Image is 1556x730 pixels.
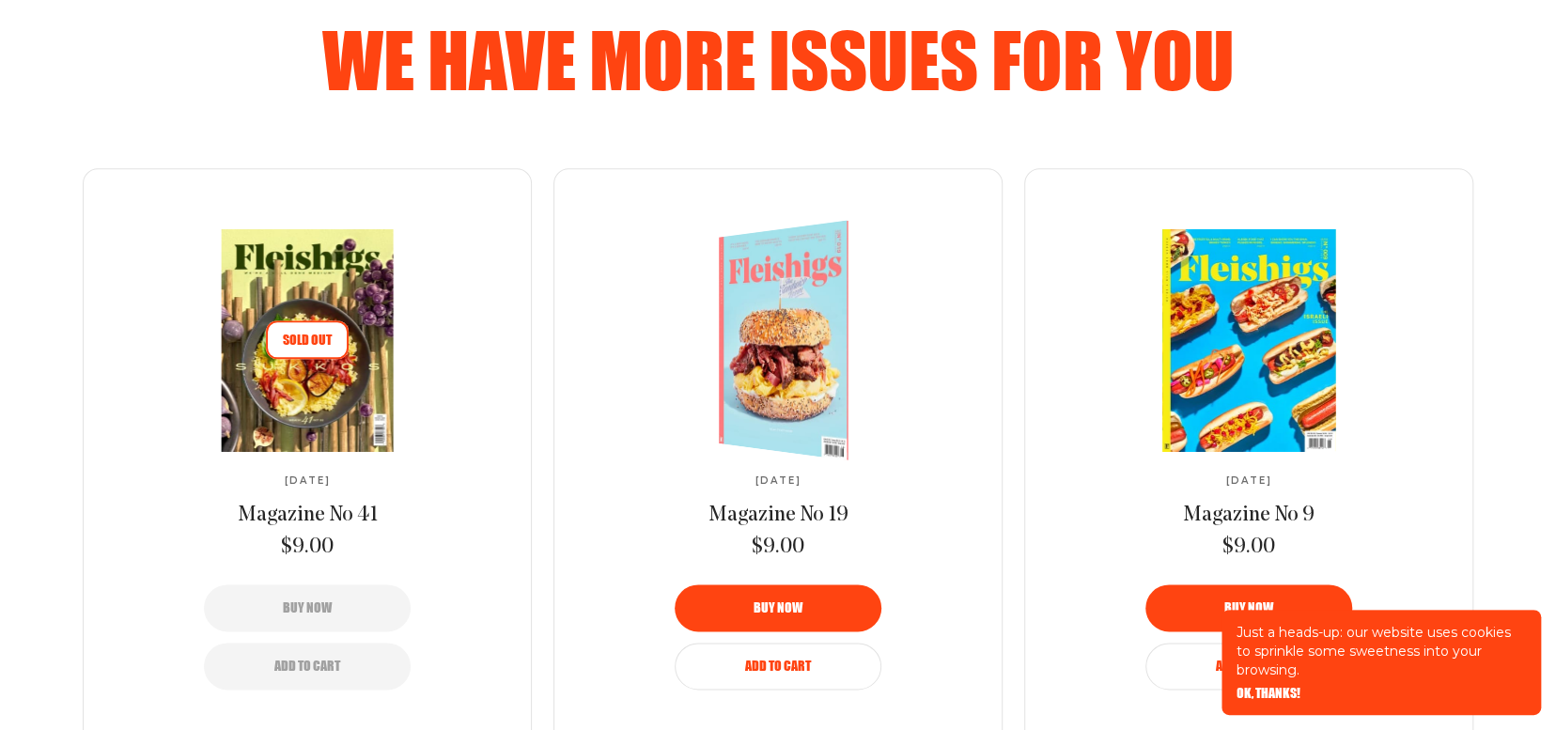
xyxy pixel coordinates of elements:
[745,660,811,673] span: Add to Cart
[266,320,349,359] span: Sold Out
[204,643,411,690] button: Add to Cart
[1226,475,1272,487] span: [DATE]
[1237,687,1300,700] button: OK, THANKS!
[1224,601,1273,614] span: Buy now
[1092,229,1407,452] img: Magazine No 9
[281,534,334,562] span: $9.00
[677,211,914,469] img: Magazine No 19
[285,475,331,487] span: [DATE]
[274,660,340,673] span: Add to Cart
[1183,505,1315,526] span: Magazine No 9
[708,502,848,530] a: Magazine No 19
[621,229,935,451] a: Magazine No 19Magazine No 19
[1222,534,1275,562] span: $9.00
[1237,623,1526,679] p: Just a heads-up: our website uses cookies to sprinkle some sweetness into your browsing.
[675,643,881,690] button: Add to Cart
[752,534,804,562] span: $9.00
[708,505,848,526] span: Magazine No 19
[755,475,801,487] span: [DATE]
[675,584,881,631] button: Buy now
[297,22,1259,97] h2: We Have More Issues For You
[150,229,464,451] a: Sold OutMagazine No 41Magazine No 41
[1216,660,1282,673] span: Add to Cart
[1183,502,1315,530] a: Magazine No 9
[238,502,378,530] a: Magazine No 41
[754,601,802,614] span: Buy now
[150,229,465,452] img: Magazine No 41
[1092,229,1406,451] a: Magazine No 9Magazine No 9
[676,211,913,469] img: Magazine No 19
[1145,643,1352,690] button: Add to Cart
[283,601,332,614] span: Buy now
[238,505,378,526] span: Magazine No 41
[204,584,411,631] button: Buy now
[1145,584,1352,631] button: Buy now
